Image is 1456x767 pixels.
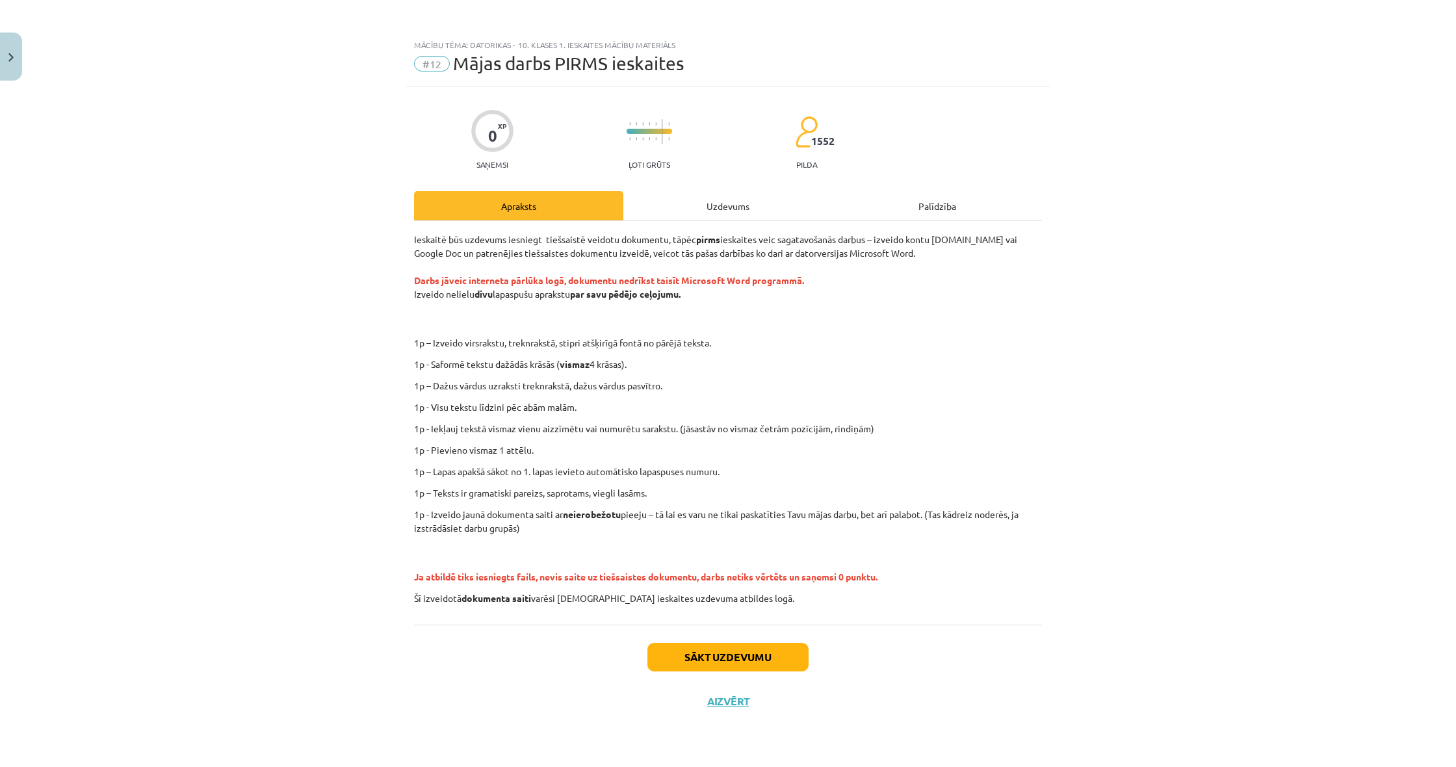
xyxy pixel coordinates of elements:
p: Šī izveidotā varēsi [DEMOGRAPHIC_DATA] ieskaites uzdevuma atbildes logā. [414,591,1042,605]
strong: vismaz [560,358,590,370]
p: 1p – Dažus vārdus uzraksti treknrakstā, dažus vārdus pasvītro. [414,379,1042,393]
p: 1p – Lapas apakšā sākot no 1. lapas ievieto automātisko lapaspuses numuru. [414,465,1042,478]
p: 1p - Izveido jaunā dokumenta saiti ar pieeju – tā lai es varu ne tikai paskatīties Tavu mājas dar... [414,508,1042,535]
p: 1p – Teksts ir gramatiski pareizs, saprotams, viegli lasāms. [414,486,1042,500]
div: Apraksts [414,191,623,220]
img: icon-short-line-57e1e144782c952c97e751825c79c345078a6d821885a25fce030b3d8c18986b.svg [642,122,643,125]
img: icon-short-line-57e1e144782c952c97e751825c79c345078a6d821885a25fce030b3d8c18986b.svg [636,137,637,140]
span: #12 [414,56,450,71]
span: Mājas darbs PIRMS ieskaites [453,53,684,74]
strong: neierobežotu [563,508,621,520]
div: Palīdzība [833,191,1042,220]
img: icon-long-line-d9ea69661e0d244f92f715978eff75569469978d946b2353a9bb055b3ed8787d.svg [662,119,663,144]
p: 1p - Saformē tekstu dažādās krāsās ( 4 krāsas). [414,357,1042,371]
strong: dokumenta saiti [461,592,531,604]
strong: Darbs jāveic interneta pārlūka logā, dokumentu nedrīkst taisīt Microsoft Word programmā. [414,274,804,286]
div: Uzdevums [623,191,833,220]
img: students-c634bb4e5e11cddfef0936a35e636f08e4e9abd3cc4e673bd6f9a4125e45ecb1.svg [795,116,818,148]
span: XP [498,122,506,129]
button: Sākt uzdevumu [647,643,809,671]
p: Saņemsi [471,160,513,169]
div: Mācību tēma: Datorikas - 10. klases 1. ieskaites mācību materiāls [414,40,1042,49]
strong: par savu pēdējo ceļojumu. [570,288,681,300]
img: icon-short-line-57e1e144782c952c97e751825c79c345078a6d821885a25fce030b3d8c18986b.svg [629,137,630,140]
img: icon-short-line-57e1e144782c952c97e751825c79c345078a6d821885a25fce030b3d8c18986b.svg [629,122,630,125]
p: 1p - Iekļauj tekstā vismaz vienu aizzīmētu vai numurētu sarakstu. (jāsastāv no vismaz četrām pozī... [414,422,1042,435]
img: icon-short-line-57e1e144782c952c97e751825c79c345078a6d821885a25fce030b3d8c18986b.svg [649,137,650,140]
strong: divu [474,288,493,300]
p: 1p - Pievieno vismaz 1 attēlu. [414,443,1042,457]
div: 0 [488,127,497,145]
img: icon-short-line-57e1e144782c952c97e751825c79c345078a6d821885a25fce030b3d8c18986b.svg [655,122,656,125]
p: 1p - Visu tekstu līdzini pēc abām malām. [414,400,1042,414]
img: icon-short-line-57e1e144782c952c97e751825c79c345078a6d821885a25fce030b3d8c18986b.svg [668,122,669,125]
span: Ja atbildē tiks iesniegts fails, nevis saite uz tiešsaistes dokumentu, darbs netiks vērtēts un sa... [414,571,877,582]
img: icon-short-line-57e1e144782c952c97e751825c79c345078a6d821885a25fce030b3d8c18986b.svg [642,137,643,140]
img: icon-short-line-57e1e144782c952c97e751825c79c345078a6d821885a25fce030b3d8c18986b.svg [655,137,656,140]
strong: pirms [696,233,720,245]
p: pilda [796,160,817,169]
p: Ļoti grūts [629,160,670,169]
img: icon-short-line-57e1e144782c952c97e751825c79c345078a6d821885a25fce030b3d8c18986b.svg [636,122,637,125]
img: icon-short-line-57e1e144782c952c97e751825c79c345078a6d821885a25fce030b3d8c18986b.svg [649,122,650,125]
p: Ieskaitē būs uzdevums iesniegt tiešsaistē veidotu dokumentu, tāpēc ieskaites veic sagatavošanās d... [414,233,1042,328]
img: icon-close-lesson-0947bae3869378f0d4975bcd49f059093ad1ed9edebbc8119c70593378902aed.svg [8,53,14,62]
p: 1p – Izveido virsrakstu, treknrakstā, stipri atšķirīgā fontā no pārējā teksta. [487,336,1054,350]
button: Aizvērt [703,695,753,708]
img: icon-short-line-57e1e144782c952c97e751825c79c345078a6d821885a25fce030b3d8c18986b.svg [668,137,669,140]
span: 1552 [811,135,835,147]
